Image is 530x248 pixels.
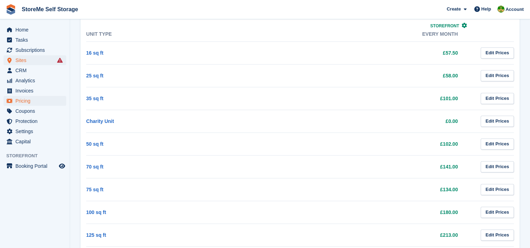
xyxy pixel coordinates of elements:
span: Capital [15,137,57,146]
td: £213.00 [279,223,472,246]
a: menu [4,76,66,85]
th: Unit Type [86,27,279,42]
td: £101.00 [279,87,472,110]
span: Pricing [15,96,57,106]
a: menu [4,35,66,45]
span: Booking Portal [15,161,57,171]
span: Invoices [15,86,57,96]
a: menu [4,86,66,96]
a: menu [4,106,66,116]
a: Storefront [430,23,467,28]
span: CRM [15,66,57,75]
span: Account [505,6,524,13]
a: menu [4,25,66,35]
a: menu [4,45,66,55]
a: Edit Prices [481,70,514,82]
td: £58.00 [279,64,472,87]
span: Create [447,6,461,13]
a: menu [4,161,66,171]
td: £134.00 [279,178,472,201]
a: menu [4,137,66,146]
span: Home [15,25,57,35]
a: menu [4,116,66,126]
a: 25 sq ft [86,73,103,78]
a: Edit Prices [481,207,514,218]
a: StoreMe Self Storage [19,4,81,15]
td: £102.00 [279,132,472,155]
td: £180.00 [279,201,472,223]
span: Settings [15,126,57,136]
a: 50 sq ft [86,141,103,147]
a: Edit Prices [481,161,514,173]
a: Charity Unit [86,118,114,124]
a: Edit Prices [481,138,514,150]
a: 35 sq ft [86,96,103,101]
img: StorMe [497,6,504,13]
a: 16 sq ft [86,50,103,56]
a: Edit Prices [481,184,514,195]
a: menu [4,55,66,65]
span: Storefront [430,23,459,28]
a: Edit Prices [481,229,514,241]
i: Smart entry sync failures have occurred [57,57,63,63]
img: stora-icon-8386f47178a22dfd0bd8f6a31ec36ba5ce8667c1dd55bd0f319d3a0aa187defe.svg [6,4,16,15]
span: Subscriptions [15,45,57,55]
a: 75 sq ft [86,187,103,192]
th: Every month [279,27,472,42]
a: Edit Prices [481,116,514,127]
span: Protection [15,116,57,126]
span: Analytics [15,76,57,85]
span: Help [481,6,491,13]
a: 70 sq ft [86,164,103,170]
a: Edit Prices [481,47,514,59]
span: Tasks [15,35,57,45]
span: Storefront [6,152,70,159]
td: £0.00 [279,110,472,132]
a: menu [4,126,66,136]
span: Sites [15,55,57,65]
td: £57.50 [279,41,472,64]
a: 100 sq ft [86,209,106,215]
a: menu [4,66,66,75]
a: Preview store [58,162,66,170]
a: 125 sq ft [86,232,106,238]
span: Coupons [15,106,57,116]
a: Edit Prices [481,93,514,104]
td: £141.00 [279,155,472,178]
a: menu [4,96,66,106]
